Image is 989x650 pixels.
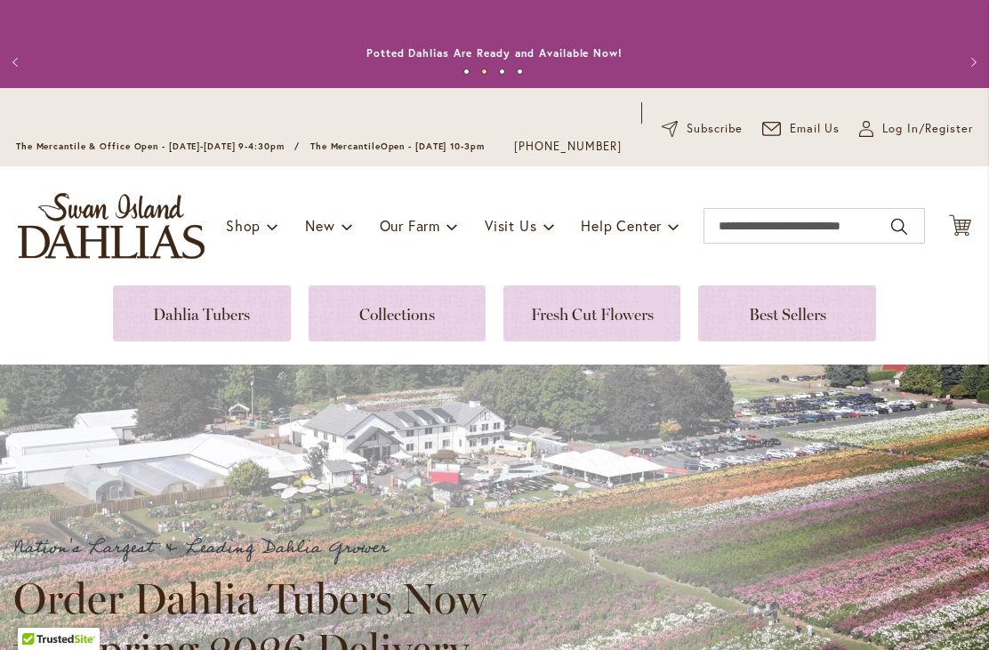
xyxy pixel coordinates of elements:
[859,120,973,138] a: Log In/Register
[485,216,536,235] span: Visit Us
[687,120,743,138] span: Subscribe
[481,68,487,75] button: 2 of 4
[517,68,523,75] button: 4 of 4
[305,216,334,235] span: New
[790,120,840,138] span: Email Us
[366,46,623,60] a: Potted Dahlias Are Ready and Available Now!
[762,120,840,138] a: Email Us
[381,140,485,152] span: Open - [DATE] 10-3pm
[380,216,440,235] span: Our Farm
[13,534,503,563] p: Nation's Largest & Leading Dahlia Grower
[226,216,261,235] span: Shop
[463,68,470,75] button: 1 of 4
[18,193,205,259] a: store logo
[581,216,662,235] span: Help Center
[662,120,743,138] a: Subscribe
[16,140,381,152] span: The Mercantile & Office Open - [DATE]-[DATE] 9-4:30pm / The Mercantile
[953,44,989,80] button: Next
[499,68,505,75] button: 3 of 4
[514,138,622,156] a: [PHONE_NUMBER]
[882,120,973,138] span: Log In/Register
